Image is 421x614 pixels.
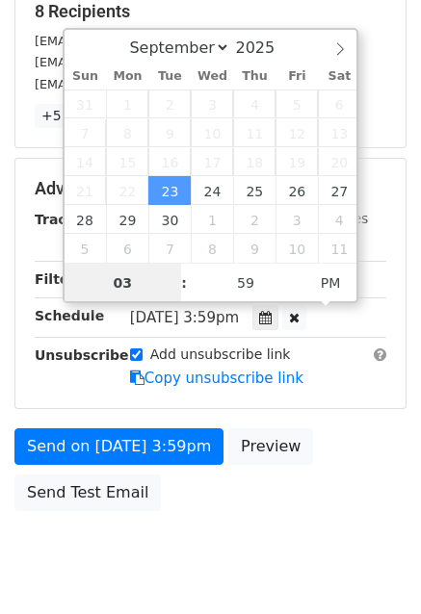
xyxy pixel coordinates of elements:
[148,90,191,118] span: September 2, 2025
[276,70,318,83] span: Fri
[191,90,233,118] span: September 3, 2025
[65,90,107,118] span: August 31, 2025
[150,345,291,365] label: Add unsubscribe link
[148,118,191,147] span: September 9, 2025
[276,147,318,176] span: September 19, 2025
[276,118,318,147] span: September 12, 2025
[181,264,187,302] span: :
[233,205,276,234] span: October 2, 2025
[318,147,360,176] span: September 20, 2025
[318,176,360,205] span: September 27, 2025
[148,176,191,205] span: September 23, 2025
[14,474,161,511] a: Send Test Email
[228,428,313,465] a: Preview
[35,178,386,199] h5: Advanced
[106,234,148,263] span: October 6, 2025
[148,70,191,83] span: Tue
[318,205,360,234] span: October 4, 2025
[106,70,148,83] span: Mon
[130,370,303,387] a: Copy unsubscribe link
[65,118,107,147] span: September 7, 2025
[191,70,233,83] span: Wed
[148,234,191,263] span: October 7, 2025
[233,176,276,205] span: September 25, 2025
[106,90,148,118] span: September 1, 2025
[191,234,233,263] span: October 8, 2025
[276,205,318,234] span: October 3, 2025
[276,90,318,118] span: September 5, 2025
[233,118,276,147] span: September 11, 2025
[130,309,239,326] span: [DATE] 3:59pm
[65,234,107,263] span: October 5, 2025
[65,264,182,302] input: Hour
[276,234,318,263] span: October 10, 2025
[318,70,360,83] span: Sat
[35,55,250,69] small: [EMAIL_ADDRESS][DOMAIN_NAME]
[35,212,99,227] strong: Tracking
[35,1,386,22] h5: 8 Recipients
[106,176,148,205] span: September 22, 2025
[304,264,357,302] span: Click to toggle
[65,176,107,205] span: September 21, 2025
[233,70,276,83] span: Thu
[35,271,84,287] strong: Filters
[106,147,148,176] span: September 15, 2025
[35,308,104,323] strong: Schedule
[318,118,360,147] span: September 13, 2025
[65,205,107,234] span: September 28, 2025
[318,90,360,118] span: September 6, 2025
[233,234,276,263] span: October 9, 2025
[14,428,224,465] a: Send on [DATE] 3:59pm
[191,118,233,147] span: September 10, 2025
[191,176,233,205] span: September 24, 2025
[191,147,233,176] span: September 17, 2025
[148,205,191,234] span: September 30, 2025
[65,70,107,83] span: Sun
[35,77,250,91] small: [EMAIL_ADDRESS][DOMAIN_NAME]
[106,205,148,234] span: September 29, 2025
[148,147,191,176] span: September 16, 2025
[318,234,360,263] span: October 11, 2025
[35,34,250,48] small: [EMAIL_ADDRESS][DOMAIN_NAME]
[35,104,107,128] a: +5 more
[233,147,276,176] span: September 18, 2025
[233,90,276,118] span: September 4, 2025
[106,118,148,147] span: September 8, 2025
[230,38,300,57] input: Year
[187,264,304,302] input: Minute
[325,522,421,614] iframe: Chat Widget
[35,347,129,363] strong: Unsubscribe
[65,147,107,176] span: September 14, 2025
[191,205,233,234] span: October 1, 2025
[276,176,318,205] span: September 26, 2025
